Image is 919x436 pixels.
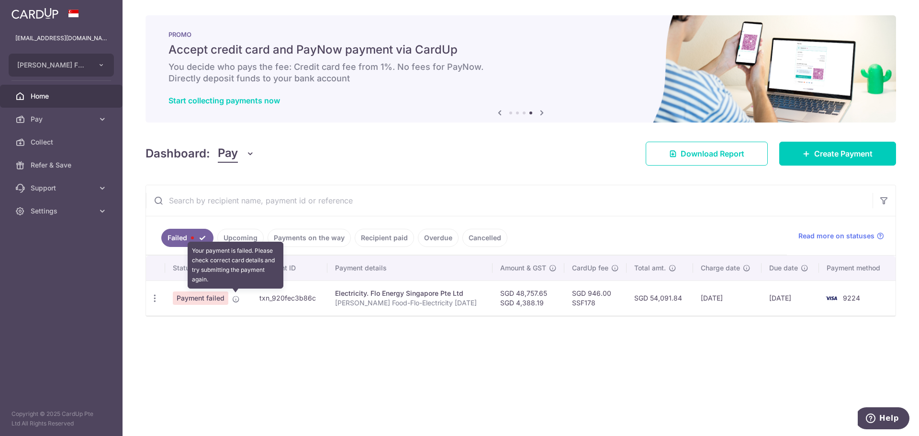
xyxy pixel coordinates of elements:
[217,229,264,247] a: Upcoming
[762,280,819,315] td: [DATE]
[168,61,873,84] h6: You decide who pays the fee: Credit card fee from 1%. No fees for PayNow. Directly deposit funds ...
[218,145,255,163] button: Pay
[335,289,485,298] div: Electricity. Flo Energy Singapore Pte Ltd
[814,148,873,159] span: Create Payment
[634,263,666,273] span: Total amt.
[572,263,608,273] span: CardUp fee
[798,231,884,241] a: Read more on statuses
[31,183,94,193] span: Support
[268,229,351,247] a: Payments on the way
[779,142,896,166] a: Create Payment
[701,263,740,273] span: Charge date
[31,137,94,147] span: Collect
[500,263,546,273] span: Amount & GST
[564,280,627,315] td: SGD 946.00 SSF178
[493,280,564,315] td: SGD 48,757.65 SGD 4,388.19
[327,256,493,280] th: Payment details
[9,54,114,77] button: [PERSON_NAME] FOOD MANUFACTURE PTE LTD
[252,256,327,280] th: Payment ID
[252,280,327,315] td: txn_920fec3b86c
[146,185,873,216] input: Search by recipient name, payment id or reference
[15,34,107,43] p: [EMAIL_ADDRESS][DOMAIN_NAME]
[418,229,459,247] a: Overdue
[462,229,507,247] a: Cancelled
[168,31,873,38] p: PROMO
[335,298,485,308] p: [PERSON_NAME] Food-Flo-Electricity [DATE]
[188,242,283,289] div: Your payment is failed. Please check correct card details and try submitting the payment again.
[627,280,693,315] td: SGD 54,091.84
[168,42,873,57] h5: Accept credit card and PayNow payment via CardUp
[173,263,193,273] span: Status
[843,294,860,302] span: 9224
[146,145,210,162] h4: Dashboard:
[646,142,768,166] a: Download Report
[355,229,414,247] a: Recipient paid
[173,291,228,305] span: Payment failed
[146,15,896,123] img: paynow Banner
[858,407,909,431] iframe: Opens a widget where you can find more information
[11,8,58,19] img: CardUp
[693,280,762,315] td: [DATE]
[218,145,238,163] span: Pay
[681,148,744,159] span: Download Report
[31,206,94,216] span: Settings
[31,160,94,170] span: Refer & Save
[17,60,88,70] span: [PERSON_NAME] FOOD MANUFACTURE PTE LTD
[161,229,213,247] a: Failed
[798,231,874,241] span: Read more on statuses
[31,114,94,124] span: Pay
[819,256,896,280] th: Payment method
[822,292,841,304] img: Bank Card
[769,263,798,273] span: Due date
[168,96,280,105] a: Start collecting payments now
[31,91,94,101] span: Home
